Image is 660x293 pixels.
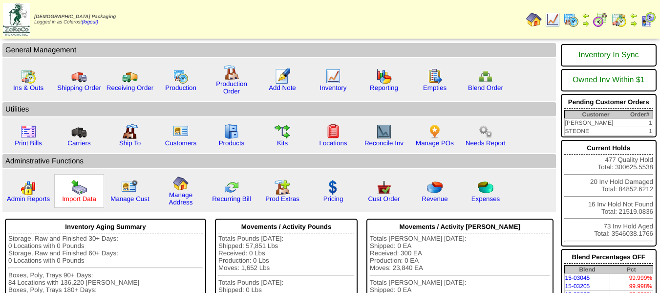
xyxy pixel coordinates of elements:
img: locations.gif [325,124,341,139]
a: Customers [165,139,196,147]
img: workorder.gif [427,68,443,84]
a: Expenses [471,195,500,203]
img: arrowleft.gif [630,12,638,20]
img: pie_chart.png [427,180,443,195]
a: Ins & Outs [13,84,43,91]
img: line_graph2.gif [376,124,392,139]
img: dollar.gif [325,180,341,195]
td: Utilities [2,102,556,116]
img: cust_order.png [376,180,392,195]
img: calendarblend.gif [593,12,608,27]
a: Reconcile Inv [364,139,404,147]
a: Needs Report [466,139,506,147]
a: Empties [423,84,447,91]
a: Admin Reports [7,195,50,203]
img: customers.gif [173,124,189,139]
a: Manage Cust [110,195,149,203]
img: invoice2.gif [21,124,36,139]
img: arrowright.gif [630,20,638,27]
td: [PERSON_NAME] [564,119,627,127]
div: Current Holds [564,142,653,155]
td: 99.999% [610,274,653,282]
img: zoroco-logo-small.webp [3,3,30,36]
a: Products [219,139,245,147]
div: Pending Customer Orders [564,96,653,109]
th: Order# [627,111,653,119]
a: Inventory [320,84,347,91]
a: Import Data [62,195,96,203]
a: Revenue [422,195,447,203]
a: Print Bills [15,139,42,147]
span: [DEMOGRAPHIC_DATA] Packaging [34,14,116,20]
a: (logout) [82,20,98,25]
td: STEONE [564,127,627,135]
a: Shipping Order [57,84,101,91]
td: 99.998% [610,282,653,291]
img: line_graph.gif [545,12,560,27]
img: truck2.gif [122,68,138,84]
img: workflow.png [478,124,493,139]
a: Manage POs [416,139,454,147]
a: Ship To [119,139,141,147]
td: 1 [627,119,653,127]
img: cabinet.gif [224,124,239,139]
a: Add Note [269,84,296,91]
a: Recurring Bill [212,195,251,203]
img: truck3.gif [71,124,87,139]
img: calendarprod.gif [563,12,579,27]
img: prodextras.gif [275,180,290,195]
div: Blend Percentages OFF [564,251,653,264]
div: Movements / Activity Pounds [218,221,354,233]
img: network.png [478,68,493,84]
a: 15-03205 [565,283,590,290]
img: reconcile.gif [224,180,239,195]
img: factory.gif [224,65,239,80]
img: calendarprod.gif [173,68,189,84]
a: Cust Order [368,195,400,203]
img: graph2.png [21,180,36,195]
img: calendarinout.gif [611,12,627,27]
a: Carriers [67,139,90,147]
div: 477 Quality Hold Total: 300625.5538 20 Inv Hold Damaged Total: 84852.6212 16 Inv Hold Not Found T... [561,140,657,247]
a: Locations [319,139,347,147]
a: Pricing [323,195,343,203]
a: 15-03045 [565,274,590,281]
div: Owned Inv Within $1 [564,71,653,90]
img: managecust.png [121,180,139,195]
img: workflow.gif [275,124,290,139]
img: home.gif [173,176,189,191]
img: calendarinout.gif [21,68,36,84]
img: factory2.gif [122,124,138,139]
img: line_graph.gif [325,68,341,84]
th: Customer [564,111,627,119]
img: import.gif [71,180,87,195]
td: 1 [627,127,653,135]
span: Logged in as Colerost [34,14,116,25]
img: po.png [427,124,443,139]
div: Inventory Aging Summary [8,221,203,233]
img: pie_chart2.png [478,180,493,195]
td: Adminstrative Functions [2,154,556,168]
th: Pct [610,266,653,274]
img: calendarcustomer.gif [640,12,656,27]
a: Prod Extras [265,195,299,203]
th: Blend [564,266,610,274]
a: Kits [277,139,288,147]
img: arrowleft.gif [582,12,590,20]
a: Blend Order [468,84,503,91]
img: graph.gif [376,68,392,84]
img: truck.gif [71,68,87,84]
a: Production [165,84,196,91]
img: orders.gif [275,68,290,84]
img: arrowright.gif [582,20,590,27]
a: Production Order [216,80,247,95]
div: Inventory In Sync [564,46,653,65]
a: Receiving Order [106,84,153,91]
a: Manage Address [169,191,193,206]
a: Reporting [370,84,398,91]
div: Movements / Activity [PERSON_NAME] [370,221,550,233]
img: home.gif [526,12,542,27]
td: General Management [2,43,556,57]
